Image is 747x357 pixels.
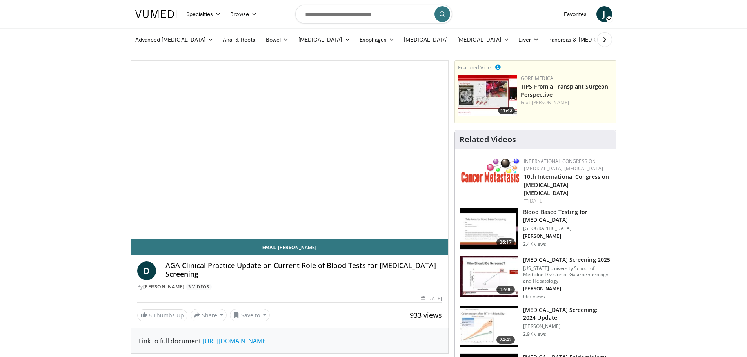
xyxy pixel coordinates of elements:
[225,6,262,22] a: Browse
[596,6,612,22] a: J
[524,198,610,205] div: [DATE]
[543,32,635,47] a: Pancreas & [MEDICAL_DATA]
[453,32,514,47] a: [MEDICAL_DATA]
[149,312,152,319] span: 6
[559,6,592,22] a: Favorites
[460,256,518,297] img: 92e7bb93-159d-40f8-a927-22b1dfdc938f.150x105_q85_crop-smart_upscale.jpg
[523,241,546,247] p: 2.4K views
[460,135,516,144] h4: Related Videos
[295,5,452,24] input: Search topics, interventions
[521,99,613,106] div: Feat.
[218,32,261,47] a: Anal & Rectal
[131,61,449,239] video-js: Video Player
[524,158,603,172] a: International Congress on [MEDICAL_DATA] [MEDICAL_DATA]
[523,306,611,322] h3: [MEDICAL_DATA] Screening: 2024 Update
[460,256,611,300] a: 12:06 [MEDICAL_DATA] Screening 2025 [US_STATE] University School of Medicine Division of Gastroen...
[131,239,449,255] a: Email [PERSON_NAME]
[458,75,517,116] a: 11:42
[523,286,611,292] p: [PERSON_NAME]
[532,99,569,106] a: [PERSON_NAME]
[137,283,442,290] div: By
[294,32,355,47] a: [MEDICAL_DATA]
[458,64,494,71] small: Featured Video
[230,309,270,321] button: Save to
[143,283,185,290] a: [PERSON_NAME]
[523,256,611,264] h3: [MEDICAL_DATA] Screening 2025
[523,265,611,284] p: [US_STATE] University School of Medicine Division of Gastroenterology and Hepatology
[203,337,268,345] a: [URL][DOMAIN_NAME]
[135,10,177,18] img: VuMedi Logo
[410,310,442,320] span: 933 views
[137,261,156,280] a: D
[139,336,441,346] div: Link to full document:
[521,75,556,82] a: Gore Medical
[186,284,212,290] a: 3 Videos
[523,208,611,224] h3: Blood Based Testing for [MEDICAL_DATA]
[165,261,442,278] h4: AGA Clinical Practice Update on Current Role of Blood Tests for [MEDICAL_DATA] Screening
[496,286,515,294] span: 12:06
[498,107,515,114] span: 11:42
[521,83,608,98] a: TIPS From a Transplant Surgeon Perspective
[514,32,543,47] a: Liver
[137,309,187,321] a: 6 Thumbs Up
[191,309,227,321] button: Share
[523,331,546,337] p: 2.9K views
[460,306,611,348] a: 24:42 [MEDICAL_DATA] Screening: 2024 Update [PERSON_NAME] 2.9K views
[261,32,293,47] a: Bowel
[496,336,515,344] span: 24:42
[496,238,515,246] span: 36:17
[460,208,518,249] img: 0a3144ee-dd9e-4a17-be35-ba5190d246eb.150x105_q85_crop-smart_upscale.jpg
[461,158,520,183] img: 6ff8bc22-9509-4454-a4f8-ac79dd3b8976.png.150x105_q85_autocrop_double_scale_upscale_version-0.2.png
[460,306,518,347] img: ac114b1b-ca58-43de-a309-898d644626b7.150x105_q85_crop-smart_upscale.jpg
[523,323,611,330] p: [PERSON_NAME]
[421,295,442,302] div: [DATE]
[355,32,400,47] a: Esophagus
[523,225,611,232] p: [GEOGRAPHIC_DATA]
[523,233,611,239] p: [PERSON_NAME]
[131,32,218,47] a: Advanced [MEDICAL_DATA]
[458,75,517,116] img: 4003d3dc-4d84-4588-a4af-bb6b84f49ae6.150x105_q85_crop-smart_upscale.jpg
[460,208,611,250] a: 36:17 Blood Based Testing for [MEDICAL_DATA] [GEOGRAPHIC_DATA] [PERSON_NAME] 2.4K views
[182,6,226,22] a: Specialties
[399,32,453,47] a: [MEDICAL_DATA]
[524,173,609,197] a: 10th International Congress on [MEDICAL_DATA] [MEDICAL_DATA]
[523,294,545,300] p: 665 views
